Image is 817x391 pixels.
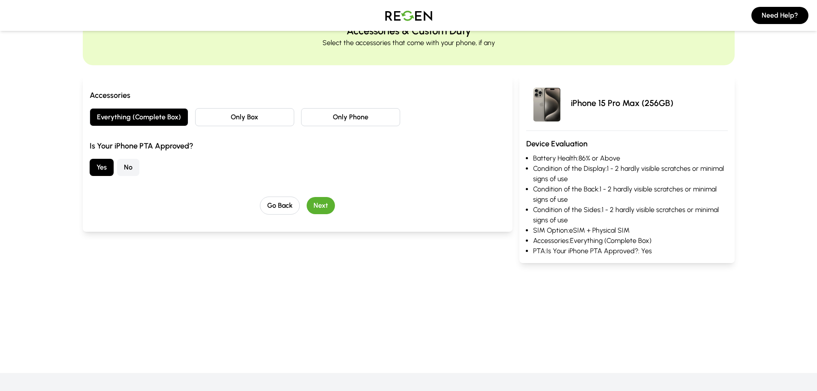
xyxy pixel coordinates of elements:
button: No [117,159,139,176]
li: Accessories: Everything (Complete Box) [533,236,727,246]
li: Condition of the Back: 1 - 2 hardly visible scratches or minimal signs of use [533,184,727,205]
button: Need Help? [751,7,808,24]
p: Select the accessories that come with your phone, if any [323,38,495,48]
li: Condition of the Display: 1 - 2 hardly visible scratches or minimal signs of use [533,164,727,184]
li: Condition of the Sides: 1 - 2 hardly visible scratches or minimal signs of use [533,205,727,225]
button: Only Box [195,108,294,126]
button: Next [307,197,335,214]
button: Everything (Complete Box) [90,108,189,126]
h3: Is Your iPhone PTA Approved? [90,140,506,152]
h3: Device Evaluation [526,138,727,150]
li: PTA: Is Your iPhone PTA Approved?: Yes [533,246,727,256]
li: Battery Health: 86% or Above [533,153,727,164]
li: SIM Option: eSIM + Physical SIM [533,225,727,236]
h3: Accessories [90,89,506,101]
img: iPhone 15 Pro Max [526,82,567,124]
button: Only Phone [301,108,400,126]
button: Go Back [260,197,300,215]
img: Logo [379,3,439,27]
button: Yes [90,159,114,176]
h2: Accessories & Custom Duty [347,24,471,38]
p: iPhone 15 Pro Max (256GB) [571,97,673,109]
